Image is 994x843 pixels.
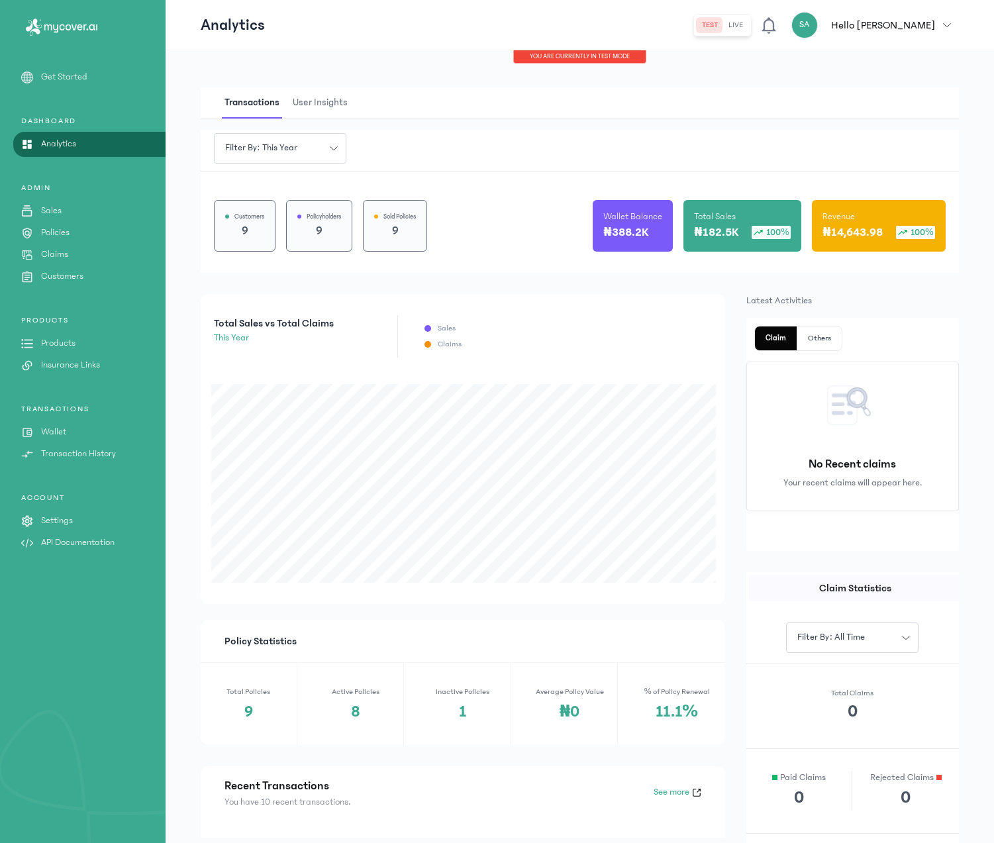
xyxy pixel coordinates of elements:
p: 0 [746,785,852,811]
p: Sold Policies [383,211,416,222]
p: API Documentation [41,536,115,550]
p: Latest Activities [746,294,959,307]
p: Total Sales vs Total Claims [214,315,334,331]
p: Recent Transactions [224,777,350,795]
p: Claims [438,339,462,350]
p: ₦14,643.98 [822,223,883,242]
p: 9 [225,222,264,240]
p: this year [214,331,334,345]
button: Transactions [222,87,290,119]
button: live [723,17,748,33]
p: % of Policy Renewal [628,687,725,697]
span: Filter by: this year [217,141,305,155]
div: 100% [752,226,791,239]
button: Filter by: all time [786,622,919,653]
p: Claims [41,248,68,262]
p: Total Sales [694,210,736,223]
p: Policyholders [307,211,341,222]
p: No Recent claims [809,455,896,473]
p: 0 [852,785,959,811]
p: 9 [297,222,341,240]
p: Policy Statistics [224,620,701,662]
span: User Insights [290,87,350,119]
a: See more [654,777,701,809]
p: Active Policies [308,687,404,697]
p: Hello [PERSON_NAME] [831,17,935,33]
p: Policies [41,226,70,240]
p: Rejected Claims [852,771,959,785]
p: 9 [374,222,416,240]
p: Settings [41,514,73,528]
span: Transactions [222,87,282,119]
p: Products [41,336,75,350]
span: Filter by: all time [789,630,873,644]
p: Total Claims [831,688,873,699]
p: 1 [415,703,511,721]
button: Claim [755,326,797,350]
p: Analytics [201,15,265,36]
p: Total Policies [201,687,297,697]
p: Transaction History [41,447,116,461]
p: Analytics [41,137,76,151]
p: 0 [848,699,858,724]
button: Others [797,326,842,350]
p: Wallet [41,425,66,439]
p: 11.1% [628,703,725,721]
p: Sales [438,323,456,334]
p: 8 [308,703,404,721]
p: You have 10 recent transactions. [224,795,350,809]
button: test [697,17,723,33]
p: 9 [201,703,297,721]
button: User Insights [290,87,358,119]
p: Your recent claims will appear here. [783,476,922,489]
p: ₦0 [522,703,618,721]
p: Get Started [41,70,87,84]
p: Wallet Balance [603,210,662,223]
div: SA [791,12,818,38]
button: SAHello [PERSON_NAME] [791,12,959,38]
p: Inactive Policies [415,687,511,697]
p: ₦388.2K [603,223,648,242]
p: Revenue [822,210,855,223]
button: Filter by: this year [214,133,346,164]
div: 100% [896,226,935,239]
p: ₦182.5K [694,223,738,242]
p: Claim Statistics [749,580,962,596]
p: Insurance Links [41,358,100,372]
div: You are currently in TEST MODE [513,50,646,64]
p: Paid Claims [746,771,852,785]
p: Customers [234,211,264,222]
p: Average Policy Value [522,687,618,697]
p: Customers [41,270,83,283]
p: Sales [41,204,62,218]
